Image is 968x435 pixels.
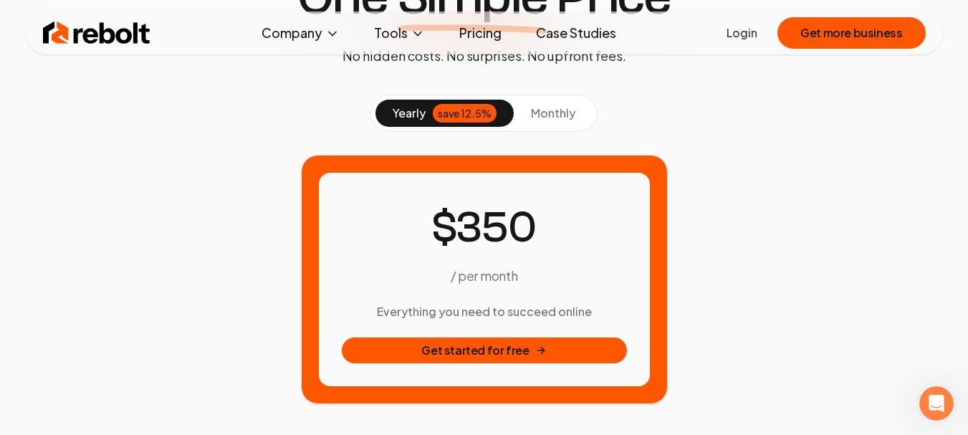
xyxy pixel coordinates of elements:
span: yearly [393,105,426,122]
a: Login [727,24,757,42]
span: monthly [531,105,575,120]
a: Pricing [448,19,513,47]
button: Get more business [777,17,925,49]
button: Company [250,19,351,47]
h3: Everything you need to succeed online [342,303,627,320]
button: yearlysave 12.5% [375,100,514,127]
p: No hidden costs. No surprises. No upfront fees. [342,46,626,66]
button: Get started for free [342,338,627,363]
button: monthly [514,100,593,127]
iframe: Intercom live chat [919,386,954,421]
img: Rebolt Logo [43,19,150,47]
a: Case Studies [524,19,628,47]
p: / per month [451,266,517,286]
div: save 12.5% [433,104,497,123]
button: Tools [363,19,436,47]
